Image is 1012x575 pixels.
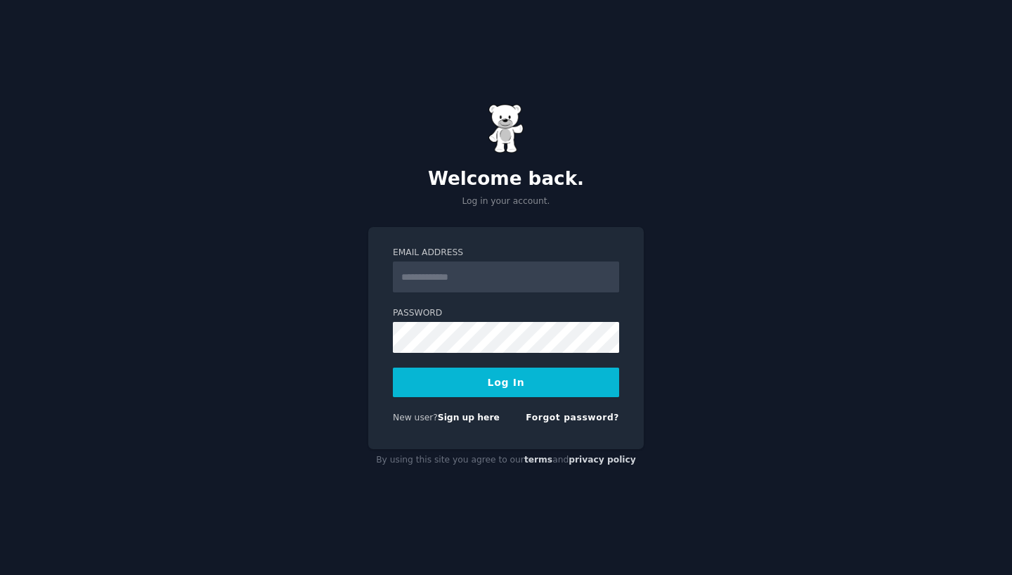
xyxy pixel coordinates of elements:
[393,307,619,320] label: Password
[393,413,438,422] span: New user?
[393,368,619,397] button: Log In
[526,413,619,422] a: Forgot password?
[524,455,552,465] a: terms
[368,195,644,208] p: Log in your account.
[569,455,636,465] a: privacy policy
[368,168,644,190] h2: Welcome back.
[488,104,524,153] img: Gummy Bear
[393,247,619,259] label: Email Address
[368,449,644,472] div: By using this site you agree to our and
[438,413,500,422] a: Sign up here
